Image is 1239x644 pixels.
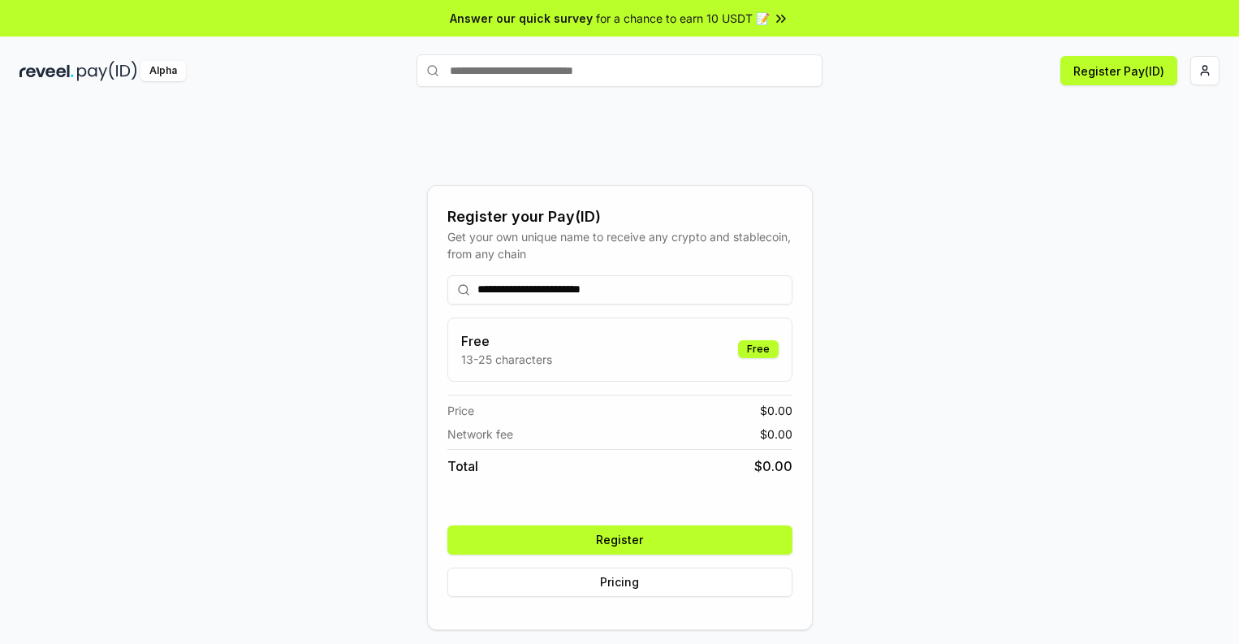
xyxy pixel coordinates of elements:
[596,10,770,27] span: for a chance to earn 10 USDT 📝
[461,351,552,368] p: 13-25 characters
[140,61,186,81] div: Alpha
[447,456,478,476] span: Total
[760,402,792,419] span: $ 0.00
[450,10,593,27] span: Answer our quick survey
[760,426,792,443] span: $ 0.00
[461,331,552,351] h3: Free
[447,228,792,262] div: Get your own unique name to receive any crypto and stablecoin, from any chain
[1060,56,1177,85] button: Register Pay(ID)
[754,456,792,476] span: $ 0.00
[738,340,779,358] div: Free
[447,568,792,597] button: Pricing
[19,61,74,81] img: reveel_dark
[447,426,513,443] span: Network fee
[447,205,792,228] div: Register your Pay(ID)
[77,61,137,81] img: pay_id
[447,525,792,555] button: Register
[447,402,474,419] span: Price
